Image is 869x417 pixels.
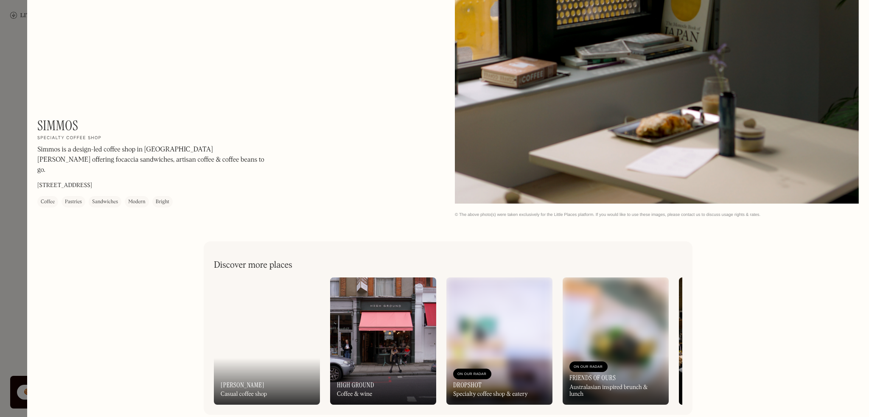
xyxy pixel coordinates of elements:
[214,260,292,271] h2: Discover more places
[679,277,785,405] a: DoorCoffee bar
[563,277,669,405] a: On Our RadarFriends of OursAustralasian inspired brunch & lunch
[569,374,616,382] h3: Friends of Ours
[37,135,101,141] h2: Specialty coffee shop
[37,145,266,175] p: Simmos is a design-led coffee shop in [GEOGRAPHIC_DATA] [PERSON_NAME] offering focaccia sandwiche...
[337,381,374,389] h3: High Ground
[330,277,436,405] a: High GroundCoffee & wine
[574,363,603,371] div: On Our Radar
[457,370,487,378] div: On Our Radar
[221,391,267,398] div: Casual coffee shop
[453,391,528,398] div: Specialty coffee shop & eatery
[337,391,372,398] div: Coffee & wine
[37,118,78,134] h1: Simmos
[65,198,82,206] div: Pastries
[455,212,859,218] div: © The above photo(s) were taken exclusively for the Little Places platform. If you would like to ...
[128,198,146,206] div: Modern
[569,384,662,398] div: Australasian inspired brunch & lunch
[446,277,552,405] a: On Our RadarDropShotSpecialty coffee shop & eatery
[221,381,264,389] h3: [PERSON_NAME]
[453,381,482,389] h3: DropShot
[92,198,118,206] div: Sandwiches
[156,198,169,206] div: Bright
[41,198,55,206] div: Coffee
[214,277,320,405] a: [PERSON_NAME]Casual coffee shop
[37,181,92,190] p: [STREET_ADDRESS]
